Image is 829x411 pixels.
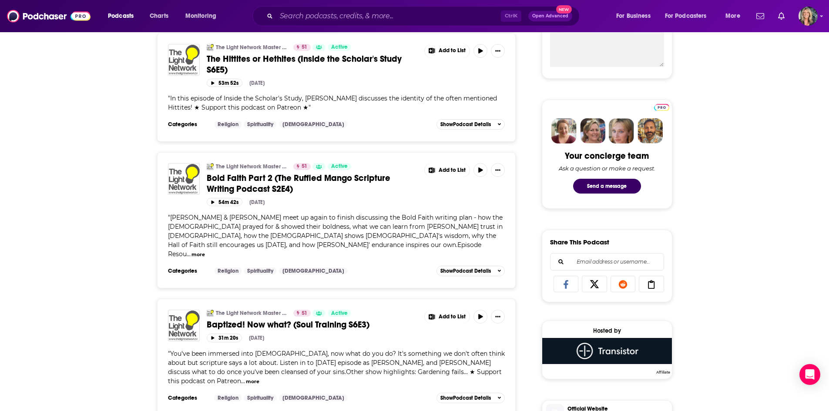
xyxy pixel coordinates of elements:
[302,162,307,171] span: 51
[214,394,242,401] a: Religion
[168,214,503,258] span: "
[532,14,568,18] span: Open Advanced
[665,10,707,22] span: For Podcasters
[293,310,311,317] a: 51
[207,319,369,330] span: Baptized! Now what? (Soul Training S6E3)
[261,6,588,26] div: Search podcasts, credits, & more...
[168,350,505,385] span: "
[328,310,351,317] a: Active
[654,104,669,111] img: Podchaser Pro
[799,7,818,26] span: Logged in as lisa.beech
[302,309,307,318] span: 51
[249,335,264,341] div: [DATE]
[659,9,719,23] button: open menu
[528,11,572,21] button: Open AdvancedNew
[328,163,351,170] a: Active
[611,276,636,292] a: Share on Reddit
[425,44,470,58] button: Show More Button
[168,214,503,258] span: [PERSON_NAME] & [PERSON_NAME] meet up again to finish discussing the Bold Faith writing plan - ho...
[753,9,768,23] a: Show notifications dropdown
[279,394,348,401] a: [DEMOGRAPHIC_DATA]
[216,163,288,170] a: The Light Network Master Feed
[551,118,577,144] img: Sydney Profile
[276,9,501,23] input: Search podcasts, credits, & more...
[168,44,200,76] img: The Hittites or Hethites (Inside the Scholar's Study S6E5)
[216,310,288,317] a: The Light Network Master Feed
[491,310,505,324] button: Show More Button
[168,94,497,111] span: " "
[168,163,200,195] img: Bold Faith Part 2 (The Ruffled Mango Scripture Writing Podcast S2E4)
[244,267,277,274] a: Spirituality
[638,118,663,144] img: Jon Profile
[616,10,651,22] span: For Business
[550,238,609,246] h3: Share This Podcast
[331,43,348,52] span: Active
[244,121,277,128] a: Spirituality
[609,118,634,144] img: Jules Profile
[168,121,207,128] h3: Categories
[654,103,669,111] a: Pro website
[550,253,664,271] div: Search followers
[331,162,348,171] span: Active
[249,80,265,86] div: [DATE]
[554,276,579,292] a: Share on Facebook
[207,319,418,330] a: Baptized! Now what? (Soul Training S6E3)
[440,121,491,127] span: Show Podcast Details
[246,378,259,385] button: more
[207,44,214,51] img: The Light Network Master Feed
[185,10,216,22] span: Monitoring
[557,254,657,270] input: Email address or username...
[207,173,390,194] span: Bold Faith Part 2 (The Ruffled Mango Scripture Writing Podcast S2E4)
[244,394,277,401] a: Spirituality
[559,165,655,172] div: Ask a question or make a request.
[542,338,672,374] a: Transistor
[168,310,200,341] a: Baptized! Now what? (Soul Training S6E3)
[799,7,818,26] button: Show profile menu
[144,9,174,23] a: Charts
[573,179,641,194] button: Send a message
[102,9,145,23] button: open menu
[654,370,672,375] span: Affiliate
[725,10,740,22] span: More
[491,44,505,58] button: Show More Button
[207,173,418,194] a: Bold Faith Part 2 (The Ruffled Mango Scripture Writing Podcast S2E4)
[302,43,307,52] span: 51
[168,267,207,274] h3: Categories
[293,44,311,51] a: 51
[191,251,205,258] button: more
[207,310,214,317] img: The Light Network Master Feed
[582,276,607,292] a: Share on X/Twitter
[7,8,91,24] img: Podchaser - Follow, Share and Rate Podcasts
[168,350,505,385] span: You've been immersed into [DEMOGRAPHIC_DATA], now what do you do? It's something we don't often t...
[249,199,265,205] div: [DATE]
[775,9,788,23] a: Show notifications dropdown
[799,364,820,385] div: Open Intercom Messenger
[328,44,351,51] a: Active
[610,9,661,23] button: open menu
[168,94,497,111] span: In this episode of Inside the Scholar's Study, [PERSON_NAME] discusses the identity of the often ...
[556,5,572,13] span: New
[580,118,605,144] img: Barbara Profile
[440,268,491,274] span: Show Podcast Details
[214,267,242,274] a: Religion
[331,309,348,318] span: Active
[439,47,466,54] span: Add to List
[565,150,649,161] div: Your concierge team
[436,266,505,276] button: ShowPodcast Details
[150,10,168,22] span: Charts
[187,250,191,258] span: ...
[799,7,818,26] img: User Profile
[639,276,664,292] a: Copy Link
[542,338,672,364] img: Transistor
[279,267,348,274] a: [DEMOGRAPHIC_DATA]
[108,10,134,22] span: Podcasts
[179,9,228,23] button: open menu
[214,121,242,128] a: Religion
[207,163,214,170] img: The Light Network Master Feed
